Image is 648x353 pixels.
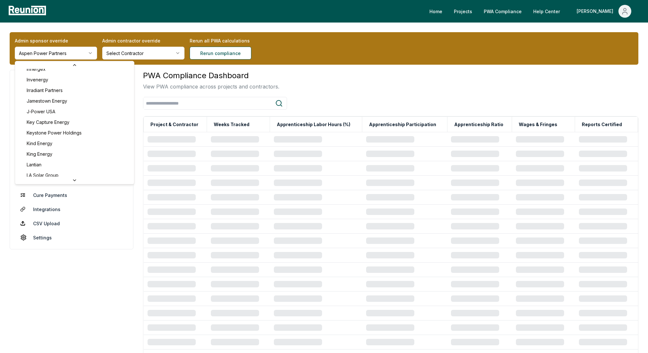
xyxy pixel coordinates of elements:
[27,129,82,136] span: Keystone Power Holdings
[27,151,52,157] span: King Energy
[27,140,52,147] span: Kind Energy
[27,66,46,72] span: Innergex
[27,87,63,94] span: Irradiant Partners
[27,98,67,104] span: Jamestown Energy
[27,161,41,168] span: Lantian
[27,172,59,179] span: LA Solar Group
[27,108,55,115] span: J-Power USA
[27,76,48,83] span: Invenergy
[27,119,69,125] span: Key Capture Energy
